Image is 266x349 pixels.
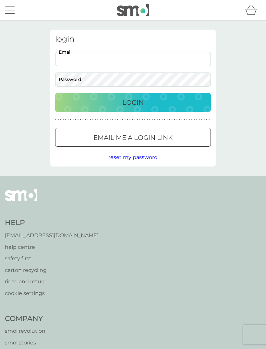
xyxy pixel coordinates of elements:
a: cookie settings [5,289,99,298]
p: ● [181,118,183,122]
p: ● [90,118,91,122]
p: ● [166,118,168,122]
button: Email me a login link [55,128,211,147]
p: ● [171,118,173,122]
p: ● [199,118,200,122]
p: ● [97,118,99,122]
a: safety first [5,254,99,263]
p: ● [132,118,133,122]
p: ● [127,118,128,122]
h4: Help [5,218,99,228]
p: ● [100,118,101,122]
p: ● [151,118,153,122]
p: ● [206,118,207,122]
h3: login [55,34,211,44]
p: ● [125,118,126,122]
p: ● [107,118,108,122]
a: smol revolution [5,327,74,335]
a: [EMAIL_ADDRESS][DOMAIN_NAME] [5,231,99,240]
p: ● [191,118,192,122]
p: ● [85,118,86,122]
p: ● [60,118,61,122]
p: ● [201,118,202,122]
p: ● [179,118,180,122]
p: ● [139,118,140,122]
p: ● [78,118,79,122]
button: Login [55,93,211,112]
p: ● [134,118,136,122]
p: ● [75,118,76,122]
p: ● [63,118,64,122]
p: ● [129,118,131,122]
p: ● [87,118,89,122]
div: basket [245,4,261,17]
p: ● [184,118,185,122]
img: smol [5,189,37,211]
p: ● [55,118,56,122]
button: menu [5,4,15,16]
p: ● [176,118,178,122]
p: ● [105,118,106,122]
p: ● [70,118,71,122]
button: reset my password [108,153,158,162]
p: ● [72,118,74,122]
p: ● [112,118,113,122]
p: ● [137,118,138,122]
p: Login [122,97,144,108]
p: ● [80,118,81,122]
p: ● [117,118,118,122]
p: ● [119,118,121,122]
p: ● [147,118,148,122]
p: ● [169,118,170,122]
p: ● [159,118,160,122]
p: ● [162,118,163,122]
p: ● [164,118,165,122]
p: ● [58,118,59,122]
p: ● [142,118,143,122]
p: ● [189,118,190,122]
p: ● [186,118,187,122]
p: ● [95,118,96,122]
p: ● [149,118,151,122]
p: ● [115,118,116,122]
p: ● [194,118,195,122]
p: Email me a login link [93,132,173,143]
p: ● [67,118,69,122]
p: ● [174,118,175,122]
p: ● [82,118,84,122]
a: carton recycling [5,266,99,275]
p: ● [154,118,155,122]
a: smol stories [5,339,74,347]
img: smol [117,4,149,16]
p: ● [209,118,210,122]
p: ● [92,118,93,122]
span: reset my password [108,154,158,160]
p: ● [204,118,205,122]
p: ● [144,118,146,122]
p: ● [102,118,103,122]
p: ● [110,118,111,122]
p: ● [65,118,66,122]
a: help centre [5,243,99,251]
p: ● [157,118,158,122]
p: ● [122,118,123,122]
h4: Company [5,314,74,324]
a: rinse and return [5,277,99,286]
p: ● [196,118,198,122]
